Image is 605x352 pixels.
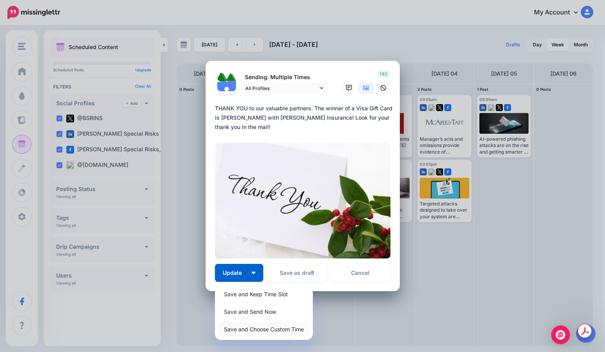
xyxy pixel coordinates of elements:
[331,264,390,282] a: Cancel
[227,73,236,82] img: 1Q3z5d12-75797.jpg
[377,70,390,78] span: 140
[241,83,327,94] a: All Profiles
[218,322,310,337] a: Save and Choose Custom Time
[218,304,310,319] a: Save and Send Now
[215,283,313,340] div: Update
[551,325,570,344] div: Open Intercom Messenger
[215,264,263,282] button: Update
[241,73,327,82] p: Sending: Multiple Times
[215,104,394,132] div: THANK YOU to our valuable partners. The winner of a Visa Gift Card is [PERSON_NAME] with [PERSON_...
[215,143,390,259] img: UAQMOCS56RQ7N3S46CRUS59RO2NK4H9U.jpg
[217,82,236,101] img: user_default_image.png
[245,84,318,92] span: All Profiles
[218,287,310,302] a: Save and Keep Time Slot
[267,264,327,282] button: Save as draft
[223,270,248,276] span: Update
[217,73,227,82] img: 379531_475505335829751_837246864_n-bsa122537.jpg
[252,272,255,274] img: arrow-down-white.png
